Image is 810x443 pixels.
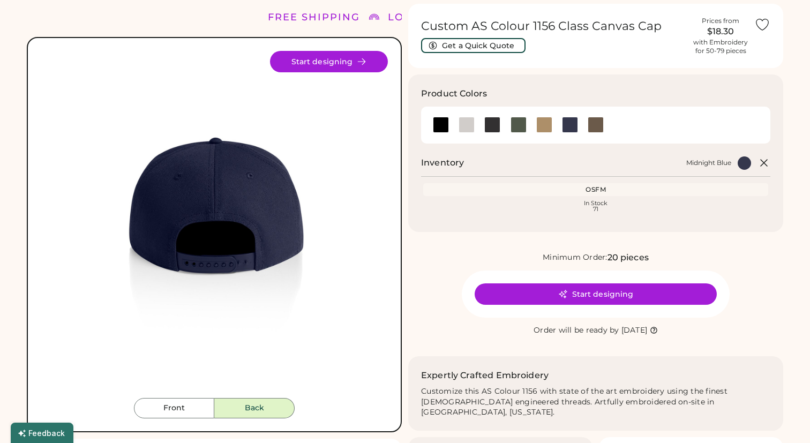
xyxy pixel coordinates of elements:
div: Order will be ready by [534,325,619,336]
h1: Custom AS Colour 1156 Class Canvas Cap [421,19,687,34]
div: OSFM [425,185,766,194]
div: Minimum Order: [543,252,607,263]
button: Start designing [270,51,388,72]
div: Midnight Blue [686,159,731,167]
h2: Inventory [421,156,464,169]
div: with Embroidery for 50-79 pieces [693,38,748,55]
div: [DATE] [621,325,648,336]
button: Start designing [475,283,717,305]
div: Prices from [702,17,739,25]
h2: Expertly Crafted Embroidery [421,369,549,382]
button: Get a Quick Quote [421,38,526,53]
iframe: Front Chat [759,395,805,441]
div: FREE SHIPPING [268,10,360,25]
div: Customize this AS Colour 1156 with state of the art embroidery using the finest [DEMOGRAPHIC_DATA... [421,386,770,418]
div: In Stock 71 [425,200,766,212]
div: LOWER 48 STATES [388,10,496,25]
div: $18.30 [693,25,748,38]
img: 1156 - Midnight Blue Back Image [41,51,388,398]
div: 20 pieces [607,251,649,264]
div: 1156 Style Image [41,51,388,398]
button: Front [134,398,214,418]
h3: Product Colors [421,87,487,100]
button: Back [214,398,295,418]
